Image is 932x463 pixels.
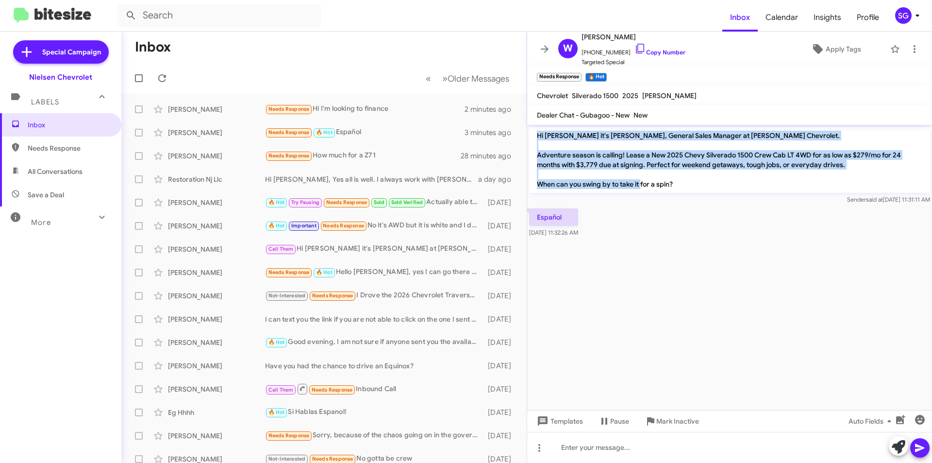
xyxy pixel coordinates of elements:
div: [DATE] [483,338,519,347]
span: [DATE] 11:32:26 AM [529,229,578,236]
button: Mark Inactive [637,412,707,430]
div: [PERSON_NAME] [168,361,265,371]
span: Needs Response [28,143,110,153]
div: [PERSON_NAME] [168,338,265,347]
button: Next [436,69,515,88]
div: Hi [PERSON_NAME], Yes all is well. I always work with [PERSON_NAME] who does an incredible job ev... [265,174,478,184]
span: Apply Tags [826,40,861,58]
div: [PERSON_NAME] [168,104,265,114]
div: Hi I'm looking to finance [265,103,465,115]
span: Labels [31,98,59,106]
span: Needs Response [268,153,310,159]
span: Inbox [28,120,110,130]
a: Copy Number [634,49,685,56]
span: Templates [535,412,583,430]
span: [PERSON_NAME] [642,91,697,100]
span: Not-Interested [268,292,306,299]
div: [DATE] [483,408,519,417]
span: Sold Verified [391,199,423,206]
span: Sold [374,199,385,206]
span: » [442,72,448,85]
h1: Inbox [135,39,171,55]
div: Español [265,127,465,138]
div: I can text you the link if you are not able to click on the one I sent you, this text is coming f... [265,314,483,324]
div: [DATE] [483,361,519,371]
div: [PERSON_NAME] [168,431,265,441]
span: Needs Response [268,432,310,439]
span: [PHONE_NUMBER] [582,43,685,57]
div: Hello [PERSON_NAME], yes I can go there [DATE] [265,267,483,278]
span: Needs Response [312,292,353,299]
div: [PERSON_NAME] [168,314,265,324]
div: [DATE] [483,314,519,324]
span: Needs Response [312,387,353,393]
div: [DATE] [483,431,519,441]
span: Mark Inactive [656,412,699,430]
span: Try Pausing [291,199,319,206]
div: [PERSON_NAME] [168,244,265,254]
span: Call Them [268,387,294,393]
div: How much for a Z71 [265,150,461,161]
span: said at [866,196,883,203]
span: Save a Deal [28,190,64,200]
div: Eg Hhhh [168,408,265,417]
a: Insights [806,3,849,32]
span: « [426,72,431,85]
div: [DATE] [483,198,519,207]
span: More [31,218,51,227]
span: Not-Interested [268,456,306,462]
span: All Conversations [28,167,83,176]
div: Si Hablas Espanol! [265,407,483,418]
div: [PERSON_NAME] [168,151,265,161]
div: 3 minutes ago [465,128,519,137]
div: Inbound Call [265,383,483,395]
input: Search [117,4,321,27]
span: Auto Fields [849,412,895,430]
div: [DATE] [483,244,519,254]
div: Have you had the chance to drive an Equinox? [265,361,483,371]
span: Inbox [722,3,758,32]
small: Needs Response [537,73,582,82]
div: [DATE] [483,221,519,231]
span: Needs Response [312,456,353,462]
a: Special Campaign [13,40,109,64]
div: Sorry, because of the chaos going on in the government, I have to put a pause on my interest for ... [265,430,483,441]
div: [PERSON_NAME] [168,268,265,277]
span: Older Messages [448,73,509,84]
div: [PERSON_NAME] [168,198,265,207]
button: Templates [527,412,591,430]
span: Needs Response [268,106,310,112]
div: Good evening, I am not sure if anyone sent you the available trucks, I just sent you the link to ... [265,337,483,348]
span: 🔥 Hot [268,223,285,229]
a: Calendar [758,3,806,32]
button: Pause [591,412,637,430]
span: Targeted Special [582,57,685,67]
span: 🔥 Hot [268,199,285,206]
span: 🔥 Hot [268,339,285,345]
span: 2025 [622,91,638,100]
div: [DATE] [483,384,519,394]
p: Hi [PERSON_NAME] it's [PERSON_NAME], General Sales Manager at [PERSON_NAME] Chevrolet. Adventure ... [529,127,930,193]
span: Needs Response [268,269,310,275]
span: New [633,111,648,120]
span: Silverado 1500 [572,91,618,100]
button: SG [887,7,921,24]
span: W [563,41,573,56]
div: [PERSON_NAME] [168,384,265,394]
div: Restoration Nj Llc [168,174,265,184]
div: Hi [PERSON_NAME] it's [PERSON_NAME] at [PERSON_NAME] Chevrolet. Adventure season is calling! Leas... [265,243,483,255]
button: Auto Fields [841,412,903,430]
small: 🔥 Hot [585,73,606,82]
div: [DATE] [483,291,519,301]
span: 🔥 Hot [268,409,285,415]
div: Actually able to make it within the hour. Should be there before 2. Thanks [265,197,483,208]
div: [PERSON_NAME] [168,291,265,301]
div: a day ago [478,174,519,184]
div: 28 minutes ago [461,151,519,161]
span: Needs Response [326,199,367,206]
div: Nielsen Chevrolet [29,72,92,82]
a: Profile [849,3,887,32]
